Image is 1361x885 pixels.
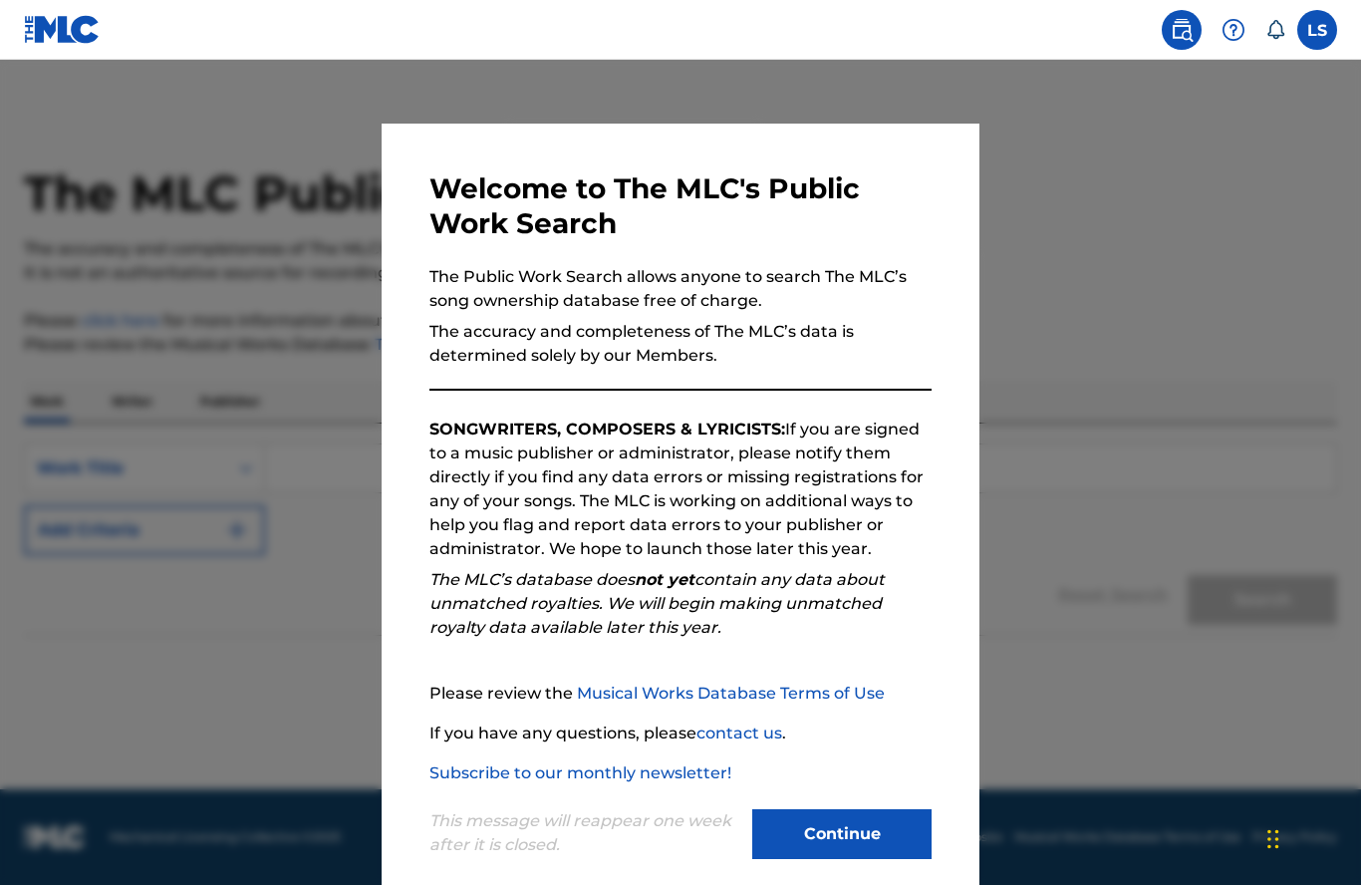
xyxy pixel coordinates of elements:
[1222,18,1245,42] img: help
[752,809,932,859] button: Continue
[429,320,932,368] p: The accuracy and completeness of The MLC’s data is determined solely by our Members.
[1214,10,1253,50] div: Help
[1297,10,1337,50] div: User Menu
[429,682,932,706] p: Please review the
[1265,20,1285,40] div: Notifications
[429,420,785,439] strong: SONGWRITERS, COMPOSERS & LYRICISTS:
[429,171,932,241] h3: Welcome to The MLC's Public Work Search
[1162,10,1202,50] a: Public Search
[429,722,932,745] p: If you have any questions, please .
[696,724,782,742] a: contact us
[429,570,885,637] em: The MLC’s database does contain any data about unmatched royalties. We will begin making unmatche...
[635,570,694,589] strong: not yet
[429,763,731,782] a: Subscribe to our monthly newsletter!
[429,265,932,313] p: The Public Work Search allows anyone to search The MLC’s song ownership database free of charge.
[429,809,740,857] p: This message will reappear one week after it is closed.
[1261,789,1361,885] iframe: Chat Widget
[1267,809,1279,869] div: Drag
[429,418,932,561] p: If you are signed to a music publisher or administrator, please notify them directly if you find ...
[24,15,101,44] img: MLC Logo
[577,684,885,703] a: Musical Works Database Terms of Use
[1170,18,1194,42] img: search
